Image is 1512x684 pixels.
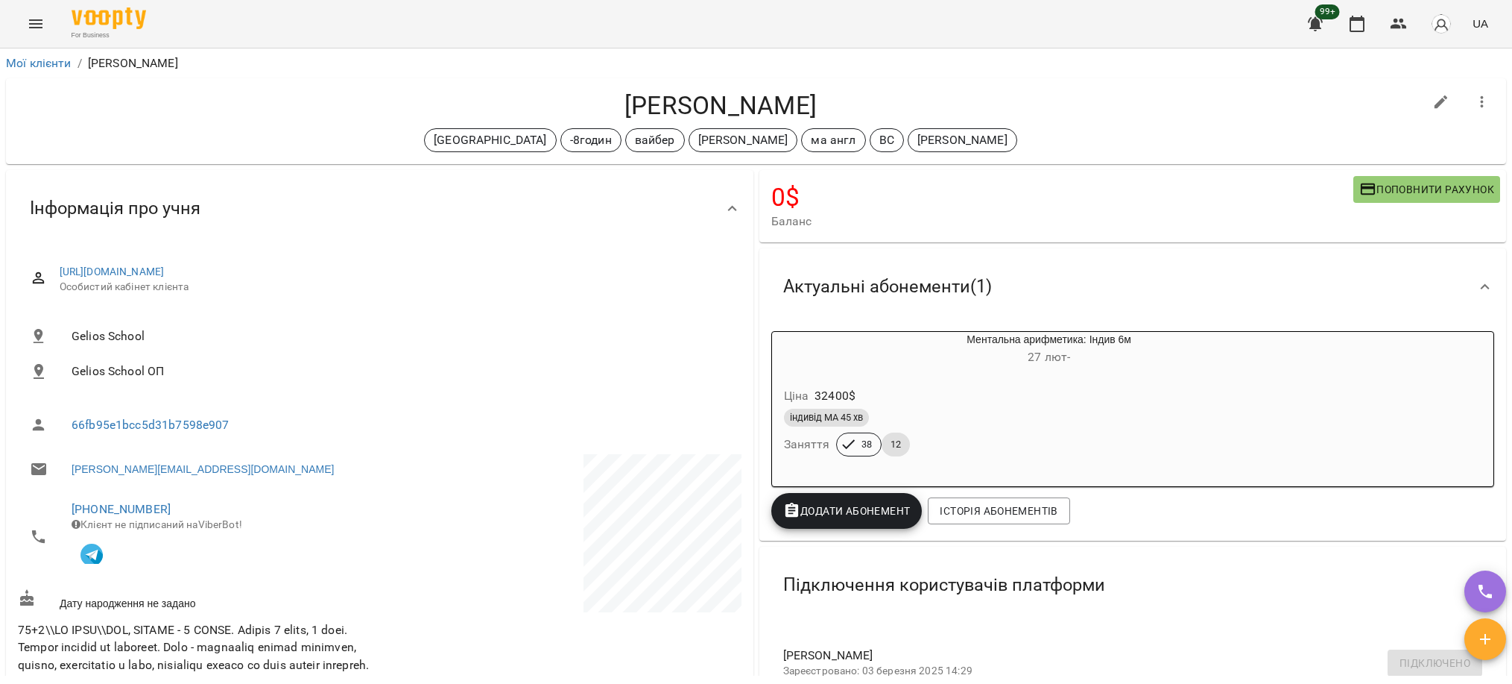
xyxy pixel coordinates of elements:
div: вайбер [625,128,685,152]
span: Інформація про учня [30,197,200,220]
p: вайбер [635,131,675,149]
div: Ментальна арифметика: Індив 6м [772,332,844,368]
button: Поповнити рахунок [1353,176,1500,203]
h6: Ціна [784,386,809,407]
p: 32400 $ [814,387,855,405]
div: ма англ [801,128,865,152]
p: [PERSON_NAME] [698,131,788,149]
p: ма англ [811,131,855,149]
span: Додати Абонемент [783,502,911,520]
button: Menu [18,6,54,42]
button: Ментальна арифметика: Індив 6м27 лют- Ціна32400$індивід МА 45 хвЗаняття3812 [772,332,1255,474]
div: Підключення користувачів платформи [759,547,1507,624]
img: avatar_s.png [1431,13,1452,34]
a: [PHONE_NUMBER] [72,502,171,516]
a: [URL][DOMAIN_NAME] [60,266,165,277]
span: Баланс [771,213,1353,230]
div: Дату народження не задано [15,586,379,614]
span: 38 [853,438,881,451]
span: Gelios School [72,327,730,345]
span: Поповнити рахунок [1359,181,1494,198]
span: UA [1473,16,1488,31]
span: Особистий кабінет клієнта [60,280,730,295]
li: / [78,54,82,72]
p: [PERSON_NAME] [88,54,178,72]
span: Актуальні абонементи ( 1 ) [783,275,992,298]
span: Історія абонементів [940,502,1057,520]
p: [GEOGRAPHIC_DATA] [434,131,547,149]
img: Voopty Logo [72,7,146,29]
div: [PERSON_NAME] [908,128,1017,152]
div: Інформація про учня [6,170,753,247]
button: Історія абонементів [928,498,1069,524]
h4: [PERSON_NAME] [18,90,1423,121]
span: Підключення користувачів платформи [783,574,1105,597]
img: Telegram [80,544,103,566]
p: Зареєстровано: 03 березня 2025 14:29 [783,664,1459,679]
a: Мої клієнти [6,56,72,70]
h4: 0 $ [771,182,1353,213]
div: -8годин [560,128,621,152]
button: Клієнт підписаний на VooptyBot [72,533,112,573]
span: індивід МА 45 хв [784,411,869,424]
button: UA [1467,10,1494,37]
a: 66fb95e1bcc5d31b7598e907 [72,418,230,432]
span: 99+ [1315,4,1340,19]
button: Додати Абонемент [771,493,923,529]
span: For Business [72,31,146,40]
span: [PERSON_NAME] [783,647,1459,665]
span: 27 лют - [1028,350,1070,364]
nav: breadcrumb [6,54,1506,72]
a: [PERSON_NAME][EMAIL_ADDRESS][DOMAIN_NAME] [72,462,334,477]
p: -8годин [570,131,612,149]
div: Ментальна арифметика: Індив 6м [844,332,1255,368]
p: [PERSON_NAME] [917,131,1008,149]
p: ВС [879,131,894,149]
div: Актуальні абонементи(1) [759,248,1507,325]
div: [PERSON_NAME] [689,128,798,152]
span: Клієнт не підписаний на ViberBot! [72,518,242,530]
span: Gelios School ОП [72,363,730,380]
div: ВС [870,128,904,152]
div: [GEOGRAPHIC_DATA] [424,128,557,152]
h6: Заняття [784,434,830,455]
span: 12 [882,438,910,451]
